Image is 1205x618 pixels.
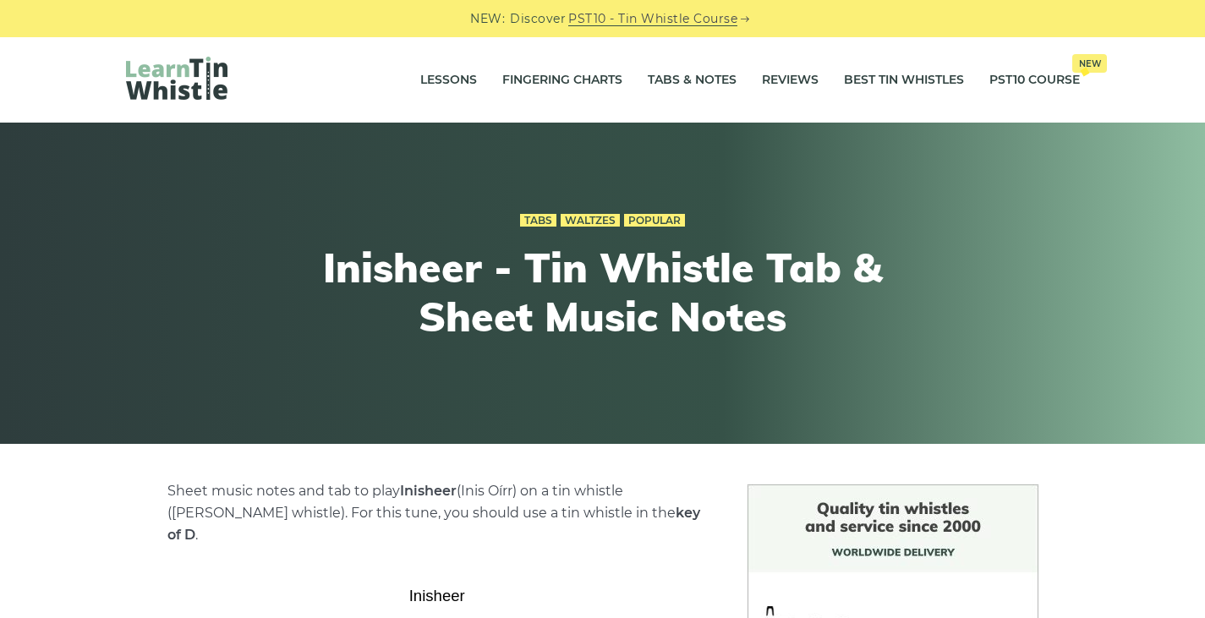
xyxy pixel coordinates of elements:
[400,483,457,499] strong: Inisheer
[126,57,227,100] img: LearnTinWhistle.com
[167,480,707,546] p: Sheet music notes and tab to play (Inis Oírr) on a tin whistle ([PERSON_NAME] whistle). For this ...
[561,214,620,227] a: Waltzes
[520,214,556,227] a: Tabs
[844,59,964,101] a: Best Tin Whistles
[624,214,685,227] a: Popular
[420,59,477,101] a: Lessons
[292,243,914,341] h1: Inisheer - Tin Whistle Tab & Sheet Music Notes
[167,505,700,543] strong: key of D
[989,59,1080,101] a: PST10 CourseNew
[1072,54,1107,73] span: New
[762,59,819,101] a: Reviews
[502,59,622,101] a: Fingering Charts
[648,59,737,101] a: Tabs & Notes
